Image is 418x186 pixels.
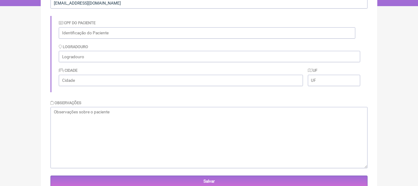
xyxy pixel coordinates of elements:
[59,44,88,49] label: Logradouro
[59,21,95,25] label: CPF do Paciente
[308,68,318,73] label: UF
[59,27,355,39] input: Identificação do Paciente
[59,51,360,62] input: Logradouro
[308,75,360,86] input: UF
[59,75,303,86] input: Cidade
[59,68,77,73] label: Cidade
[50,101,81,105] label: Observações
